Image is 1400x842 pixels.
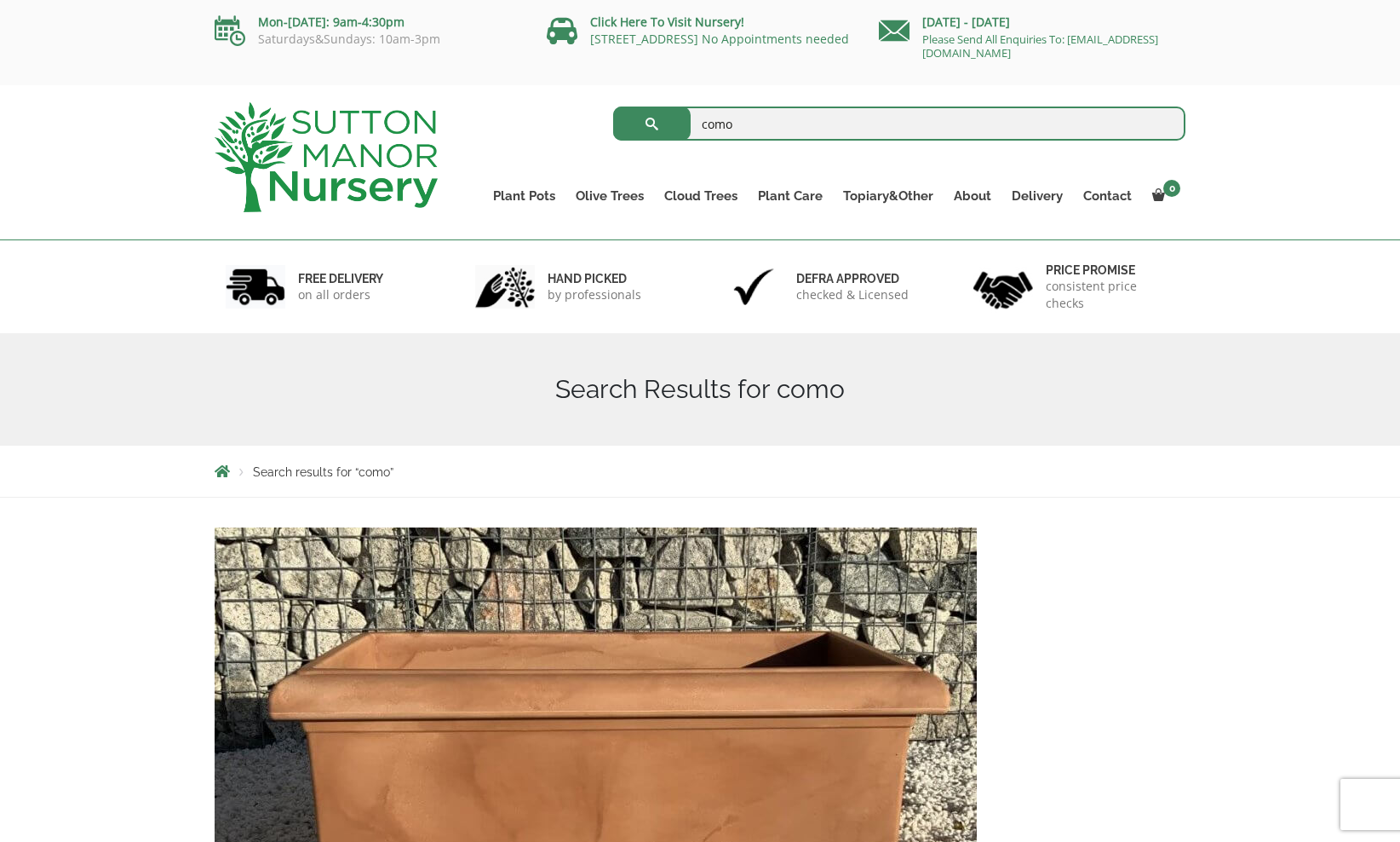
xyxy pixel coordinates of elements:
h6: FREE DELIVERY [298,271,383,286]
p: consistent price checks [1046,278,1175,312]
a: Click Here To Visit Nursery! [590,14,744,30]
span: Search results for “como” [253,465,393,479]
span: 0 [1163,180,1180,197]
h6: hand picked [548,271,641,286]
img: 3.jpg [724,265,783,309]
p: [DATE] - [DATE] [879,12,1185,32]
img: 1.jpg [226,265,285,309]
a: Delivery [1001,184,1073,208]
a: Beautify Your Garden with Our New Exquisite Pot Collections: San Marino, Pompei, and Como [215,701,977,718]
a: Plant Care [748,184,833,208]
h1: Search Results for como [215,374,1185,405]
img: 2.jpg [475,265,535,309]
nav: Breadcrumbs [215,464,1185,478]
p: on all orders [298,286,383,303]
a: Contact [1073,184,1142,208]
a: Please Send All Enquiries To: [EMAIL_ADDRESS][DOMAIN_NAME] [922,32,1158,61]
p: Mon-[DATE]: 9am-4:30pm [215,12,521,32]
a: Olive Trees [565,184,654,208]
a: Plant Pots [483,184,565,208]
img: logo [215,102,438,212]
img: 4.jpg [973,261,1033,313]
h6: Price promise [1046,262,1175,278]
p: Saturdays&Sundays: 10am-3pm [215,32,521,46]
input: Search... [613,107,1186,141]
h6: Defra approved [796,271,909,286]
a: About [944,184,1001,208]
p: by professionals [548,286,641,303]
p: checked & Licensed [796,286,909,303]
a: Cloud Trees [654,184,748,208]
a: 0 [1142,184,1185,208]
a: [STREET_ADDRESS] No Appointments needed [590,31,849,47]
a: Topiary&Other [833,184,944,208]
